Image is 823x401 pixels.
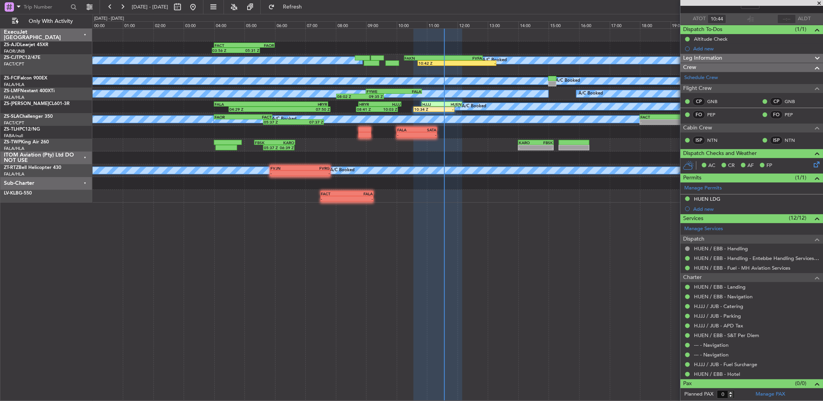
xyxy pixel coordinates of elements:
[694,371,740,377] a: HUEN / EBB - Hotel
[556,75,580,87] div: A/C Booked
[795,379,806,387] span: (0/0)
[549,21,579,28] div: 15:00
[427,21,458,28] div: 11:00
[244,21,275,28] div: 05:00
[275,140,294,145] div: KARO
[683,235,704,244] span: Dispatch
[4,102,70,106] a: ZS-[PERSON_NAME]CL601-3R
[684,184,722,192] a: Manage Permits
[457,61,496,65] div: -
[377,107,397,112] div: 10:03 Z
[255,140,275,145] div: FBSK
[4,48,25,54] a: FAOR/JNB
[693,15,706,23] span: ATOT
[518,21,549,28] div: 14:00
[24,1,68,13] input: Trip Number
[694,284,746,290] a: HUEN / EBB - Landing
[213,48,236,53] div: 03:56 Z
[4,165,19,170] span: ZT-RTZ
[694,265,790,271] a: HUEN / EBB - Fuel - MH Aviation Services
[694,255,819,262] a: HUEN / EBB - Handling - Entebbe Handling Services Limited ENHAS / HUEN
[707,137,725,144] a: NTN
[4,146,24,151] a: FALA/HLA
[683,124,712,133] span: Cabin Crew
[785,137,802,144] a: NTN
[443,56,482,60] div: FVFA
[536,145,553,150] div: -
[692,136,705,145] div: ISP
[789,214,806,222] span: (12/12)
[4,171,24,177] a: FALA/HLA
[418,61,457,65] div: 10:42 Z
[214,21,245,28] div: 04:00
[271,102,327,107] div: HRYR
[337,94,360,99] div: 08:02 Z
[244,43,274,48] div: FAOR
[215,43,244,48] div: FACT
[671,21,701,28] div: 19:00
[293,120,323,124] div: 07:37 Z
[640,115,668,119] div: FACT
[683,149,757,158] span: Dispatch Checks and Weather
[4,76,18,81] span: ZS-FCI
[694,303,743,310] a: HJJJ / JUB - Catering
[184,21,214,28] div: 03:00
[684,225,723,233] a: Manage Services
[397,127,417,132] div: FALA
[668,115,695,119] div: FAOR
[4,76,47,81] a: ZS-FCIFalcon 900EX
[321,191,347,196] div: FACT
[236,48,259,53] div: 05:31 Z
[777,14,796,24] input: --:--
[4,140,49,145] a: ZS-TWPKing Air 260
[728,162,735,170] span: CR
[123,21,153,28] div: 01:00
[153,21,184,28] div: 02:00
[275,21,306,28] div: 06:00
[4,191,19,196] span: LV-KLB
[4,120,24,126] a: FACT/CPT
[270,166,300,170] div: FVJN
[347,196,373,201] div: -
[683,54,722,63] span: Leg Information
[366,21,397,28] div: 09:00
[397,133,417,137] div: -
[694,332,759,339] a: HUEN / EBB - S&T Per Diem
[422,102,442,107] div: HJJJ
[640,120,668,124] div: -
[458,21,488,28] div: 12:00
[692,110,705,119] div: FO
[668,120,695,124] div: -
[414,107,434,112] div: 10:34 Z
[579,88,603,100] div: A/C Booked
[694,196,720,202] div: HUEN LDG
[270,171,300,176] div: -
[694,293,752,300] a: HUEN / EBB - Navigation
[798,15,811,23] span: ALDT
[795,174,806,182] span: (1/1)
[694,313,741,319] a: HJJJ / JUB - Parking
[694,322,743,329] a: HJJJ / JUB - APD Tax
[442,102,462,107] div: HUEN
[4,89,20,93] span: ZS-LMF
[4,127,19,132] span: ZS-TLH
[367,89,394,94] div: FYWE
[708,162,715,170] span: AC
[4,55,40,60] a: ZS-CJTPC12/47E
[4,140,21,145] span: ZS-TWP
[132,3,168,10] span: [DATE] - [DATE]
[785,98,802,105] a: GNB
[694,361,757,368] a: HJJJ / JUB - Fuel Surcharge
[640,21,671,28] div: 18:00
[215,115,243,119] div: FAOR
[683,273,702,282] span: Charter
[276,4,309,10] span: Refresh
[692,97,705,106] div: CP
[747,162,754,170] span: AF
[770,97,783,106] div: CP
[279,107,330,112] div: 07:50 Z
[300,166,330,170] div: FVRG
[707,98,725,105] a: GNB
[380,102,401,107] div: HJJJ
[360,94,383,99] div: 09:35 Z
